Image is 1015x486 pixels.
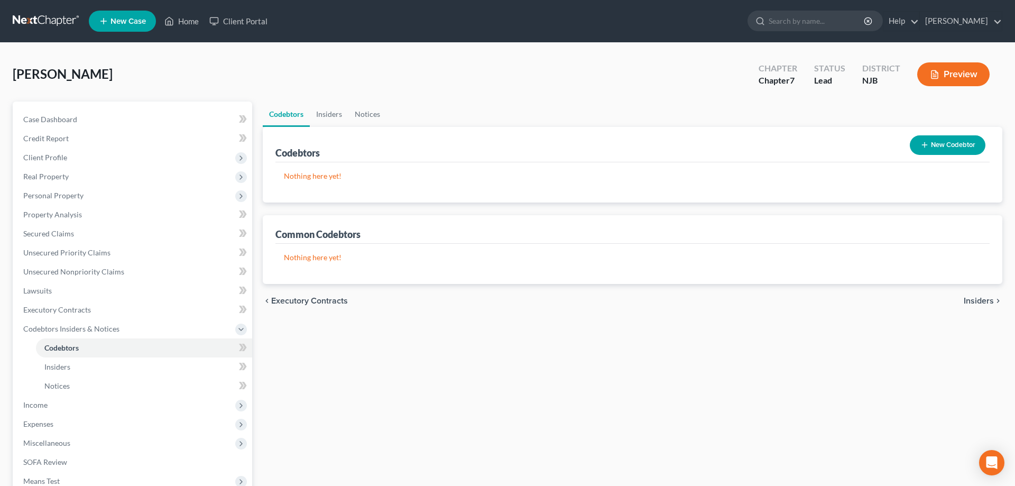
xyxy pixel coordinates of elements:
[23,191,84,200] span: Personal Property
[994,297,1002,305] i: chevron_right
[284,252,981,263] p: Nothing here yet!
[917,62,990,86] button: Preview
[759,75,797,87] div: Chapter
[15,224,252,243] a: Secured Claims
[204,12,273,31] a: Client Portal
[23,210,82,219] span: Property Analysis
[15,300,252,319] a: Executory Contracts
[862,62,900,75] div: District
[15,205,252,224] a: Property Analysis
[348,102,386,127] a: Notices
[15,110,252,129] a: Case Dashboard
[23,457,67,466] span: SOFA Review
[15,129,252,148] a: Credit Report
[275,228,361,241] div: Common Codebtors
[263,102,310,127] a: Codebtors
[814,62,845,75] div: Status
[23,419,53,428] span: Expenses
[263,297,348,305] button: chevron_left Executory Contracts
[964,297,994,305] span: Insiders
[159,12,204,31] a: Home
[36,357,252,377] a: Insiders
[23,229,74,238] span: Secured Claims
[36,377,252,396] a: Notices
[44,362,70,371] span: Insiders
[44,343,79,352] span: Codebtors
[284,171,981,181] p: Nothing here yet!
[23,267,124,276] span: Unsecured Nonpriority Claims
[910,135,985,155] button: New Codebtor
[23,134,69,143] span: Credit Report
[263,297,271,305] i: chevron_left
[23,172,69,181] span: Real Property
[769,11,865,31] input: Search by name...
[979,450,1004,475] div: Open Intercom Messenger
[15,281,252,300] a: Lawsuits
[275,146,320,159] div: Codebtors
[23,438,70,447] span: Miscellaneous
[271,297,348,305] span: Executory Contracts
[23,153,67,162] span: Client Profile
[862,75,900,87] div: NJB
[23,324,119,333] span: Codebtors Insiders & Notices
[23,115,77,124] span: Case Dashboard
[964,297,1002,305] button: Insiders chevron_right
[759,62,797,75] div: Chapter
[883,12,919,31] a: Help
[23,476,60,485] span: Means Test
[15,243,252,262] a: Unsecured Priority Claims
[36,338,252,357] a: Codebtors
[310,102,348,127] a: Insiders
[920,12,1002,31] a: [PERSON_NAME]
[23,400,48,409] span: Income
[23,286,52,295] span: Lawsuits
[13,66,113,81] span: [PERSON_NAME]
[15,262,252,281] a: Unsecured Nonpriority Claims
[790,75,795,85] span: 7
[23,305,91,314] span: Executory Contracts
[15,453,252,472] a: SOFA Review
[814,75,845,87] div: Lead
[44,381,70,390] span: Notices
[110,17,146,25] span: New Case
[23,248,110,257] span: Unsecured Priority Claims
